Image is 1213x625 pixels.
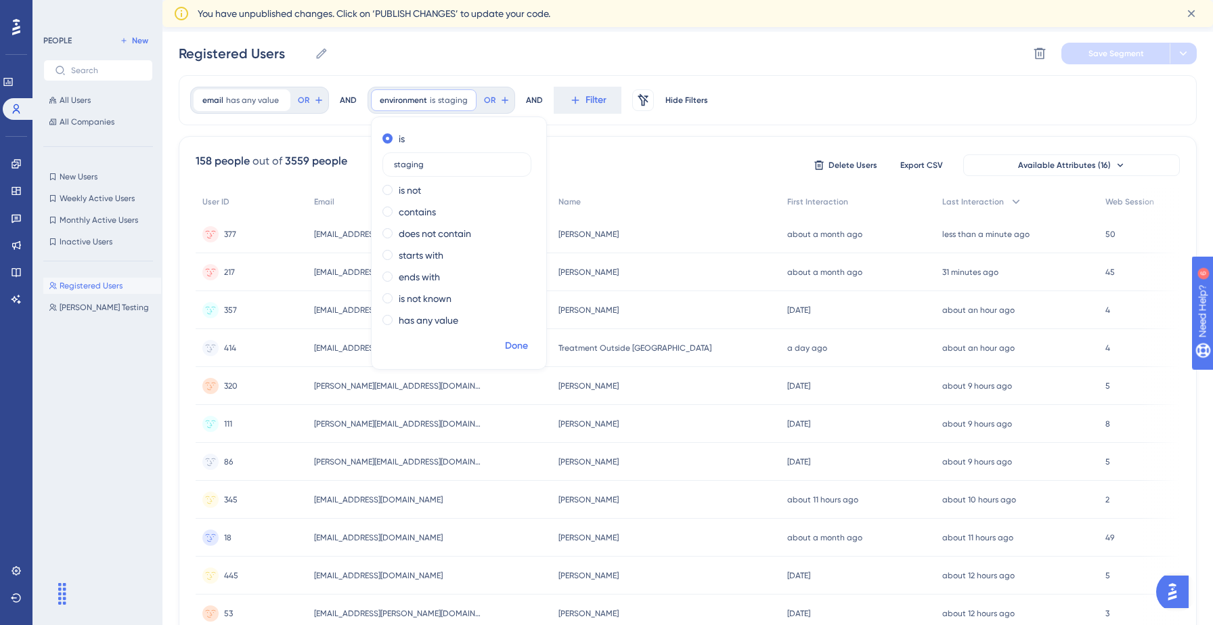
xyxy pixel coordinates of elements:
span: 18 [224,532,231,543]
button: Hide Filters [665,89,708,111]
span: [PERSON_NAME] [558,305,619,316]
span: OR [298,95,309,106]
span: Export CSV [900,160,943,171]
span: is [430,95,435,106]
span: Need Help? [32,3,85,20]
span: 320 [224,381,238,391]
button: Weekly Active Users [43,190,153,207]
time: about an hour ago [942,343,1015,353]
span: staging [438,95,468,106]
time: less than a minute ago [942,230,1030,239]
button: Save Segment [1061,43,1170,64]
span: 217 [224,267,235,278]
time: about 9 hours ago [942,381,1012,391]
button: New [115,33,153,49]
span: 49 [1105,532,1114,543]
input: Search [71,66,141,75]
label: is not [399,182,421,198]
span: Done [505,338,528,354]
span: [PERSON_NAME] [558,456,619,467]
button: All Companies [43,114,153,130]
span: 8 [1105,418,1110,429]
span: 86 [224,456,233,467]
time: 31 minutes ago [942,267,998,277]
span: All Companies [60,116,114,127]
span: Available Attributes (16) [1018,160,1111,171]
span: [PERSON_NAME] [558,418,619,429]
span: Registered Users [60,280,123,291]
span: All Users [60,95,91,106]
time: about 10 hours ago [942,495,1016,504]
time: about a month ago [787,267,862,277]
span: 357 [224,305,237,316]
span: 3 [1105,608,1109,619]
label: ends with [399,269,440,285]
button: Done [498,334,535,358]
span: has any value [226,95,279,106]
span: Name [558,196,581,207]
iframe: UserGuiding AI Assistant Launcher [1156,572,1197,612]
span: [EMAIL_ADDRESS][DOMAIN_NAME] [314,570,443,581]
span: First Interaction [787,196,848,207]
span: [EMAIL_ADDRESS][DOMAIN_NAME] [314,343,443,353]
button: [PERSON_NAME] Testing [43,299,161,316]
span: 53 [224,608,233,619]
span: [PERSON_NAME][EMAIL_ADDRESS][DOMAIN_NAME] [314,456,483,467]
span: [EMAIL_ADDRESS][DOMAIN_NAME] [314,229,443,240]
label: has any value [399,312,458,328]
time: about an hour ago [942,305,1015,315]
span: Web Session [1105,196,1154,207]
div: PEOPLE [43,35,72,46]
span: [PERSON_NAME][EMAIL_ADDRESS][DOMAIN_NAME] [314,381,483,391]
span: [PERSON_NAME] [558,229,619,240]
button: Registered Users [43,278,161,294]
button: Monthly Active Users [43,212,153,228]
time: about 12 hours ago [942,609,1015,618]
div: Drag [51,574,73,614]
button: Available Attributes (16) [963,154,1180,176]
span: [PERSON_NAME] Testing [60,302,149,313]
button: Export CSV [887,154,955,176]
span: [PERSON_NAME] [558,532,619,543]
time: [DATE] [787,305,810,315]
time: a day ago [787,343,827,353]
time: about 9 hours ago [942,457,1012,467]
span: [PERSON_NAME] [558,267,619,278]
time: about 12 hours ago [942,571,1015,580]
span: email [202,95,223,106]
span: 5 [1105,381,1110,391]
span: [PERSON_NAME] [558,494,619,505]
span: Inactive Users [60,236,112,247]
span: Weekly Active Users [60,193,135,204]
span: [EMAIL_ADDRESS][DOMAIN_NAME] [314,532,443,543]
time: [DATE] [787,609,810,618]
div: out of [252,153,282,169]
span: 45 [1105,267,1115,278]
button: Filter [554,87,621,114]
span: 5 [1105,456,1110,467]
span: Email [314,196,334,207]
div: 158 people [196,153,250,169]
time: [DATE] [787,571,810,580]
span: [EMAIL_ADDRESS][DOMAIN_NAME] [314,305,443,316]
div: AND [526,87,543,114]
label: contains [399,204,436,220]
span: Hide Filters [665,95,708,106]
button: OR [482,89,512,111]
div: 6 [94,7,98,18]
label: is [399,131,405,147]
time: [DATE] [787,457,810,467]
time: [DATE] [787,381,810,391]
span: User ID [202,196,229,207]
span: 5 [1105,570,1110,581]
label: does not contain [399,225,471,242]
button: OR [296,89,326,111]
span: 445 [224,570,238,581]
button: Inactive Users [43,234,153,250]
button: Delete Users [812,154,879,176]
span: Monthly Active Users [60,215,138,225]
span: [PERSON_NAME] [558,381,619,391]
span: OR [484,95,495,106]
input: Type the value [394,160,520,169]
span: 111 [224,418,232,429]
